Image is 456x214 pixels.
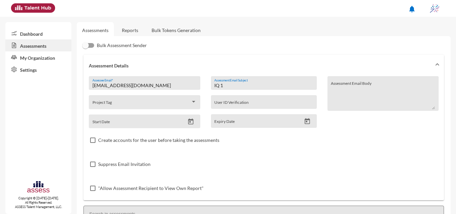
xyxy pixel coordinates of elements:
[89,63,431,68] mat-panel-title: Assessment Details
[98,184,204,192] span: "Allow Assessment Recipient to View Own Report"
[301,118,313,125] button: Open calendar
[82,27,108,33] a: Assessments
[5,196,71,209] p: Copyright © [DATE]-[DATE]. All Rights Reserved. ASSESS Talent Management, LLC.
[5,51,71,63] a: My Organization
[214,83,313,88] input: Assessment Email Subject
[98,160,151,168] span: Suppress Email Invitation
[185,118,197,125] button: Open calendar
[92,83,197,88] input: Assessee Email
[83,55,444,76] mat-expansion-panel-header: Assessment Details
[83,76,444,200] div: Assessment Details
[5,63,71,75] a: Settings
[97,41,147,49] span: Bulk Assessment Sender
[5,27,71,39] a: Dashboard
[5,39,71,51] a: Assessments
[408,5,416,13] mat-icon: notifications
[146,22,206,38] a: Bulk Tokens Generation
[98,136,219,144] span: Create accounts for the user before taking the assessments
[27,180,50,195] img: assesscompany-logo.png
[117,22,144,38] a: Reports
